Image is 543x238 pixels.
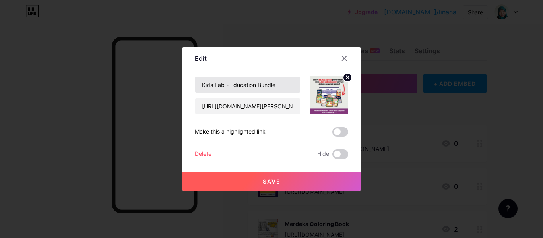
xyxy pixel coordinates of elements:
[195,77,300,93] input: Title
[195,98,300,114] input: URL
[310,76,348,114] img: link_thumbnail
[195,149,211,159] div: Delete
[182,172,361,191] button: Save
[195,127,266,137] div: Make this a highlighted link
[195,54,207,63] div: Edit
[263,178,281,185] span: Save
[317,149,329,159] span: Hide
